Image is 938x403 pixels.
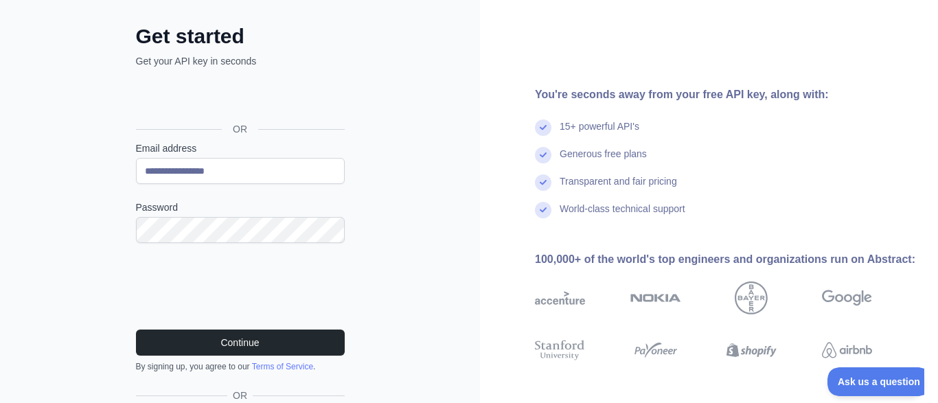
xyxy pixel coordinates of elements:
[727,338,777,363] img: shopify
[136,361,345,372] div: By signing up, you agree to our .
[227,389,253,402] span: OR
[222,122,258,136] span: OR
[535,338,585,363] img: stanford university
[535,202,551,218] img: check mark
[136,54,345,68] p: Get your API key in seconds
[560,147,647,174] div: Generous free plans
[535,119,551,136] img: check mark
[535,147,551,163] img: check mark
[136,260,345,313] iframe: reCAPTCHA
[136,200,345,214] label: Password
[136,83,342,113] div: Se connecter avec Google. S'ouvre dans un nouvel onglet.
[735,281,768,314] img: bayer
[560,202,685,229] div: World-class technical support
[560,119,639,147] div: 15+ powerful API's
[535,281,585,314] img: accenture
[136,141,345,155] label: Email address
[535,174,551,191] img: check mark
[136,330,345,356] button: Continue
[822,281,872,314] img: google
[535,251,916,268] div: 100,000+ of the world's top engineers and organizations run on Abstract:
[827,367,924,396] iframe: Toggle Customer Support
[630,338,680,363] img: payoneer
[630,281,680,314] img: nokia
[136,24,345,49] h2: Get started
[535,87,916,103] div: You're seconds away from your free API key, along with:
[822,338,872,363] img: airbnb
[560,174,677,202] div: Transparent and fair pricing
[129,83,349,113] iframe: Bouton "Se connecter avec Google"
[252,362,313,371] a: Terms of Service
